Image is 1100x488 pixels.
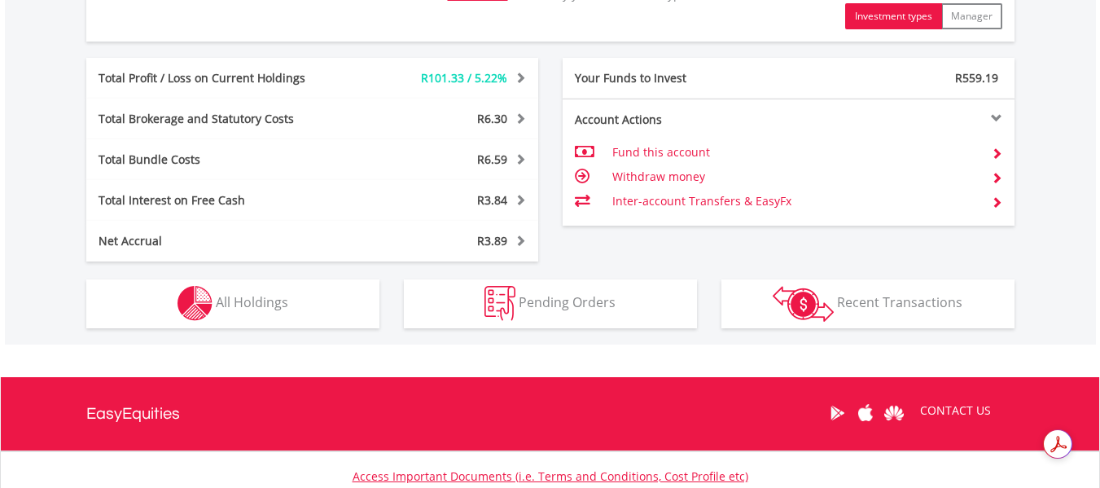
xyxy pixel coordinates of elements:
img: transactions-zar-wht.png [773,286,834,322]
span: Recent Transactions [837,293,962,311]
a: Apple [852,388,880,438]
button: Investment types [845,3,942,29]
a: Google Play [823,388,852,438]
a: EasyEquities [86,377,180,451]
div: Total Interest on Free Cash [86,192,350,209]
div: Total Profit / Loss on Current Holdings [86,70,350,86]
span: All Holdings [216,293,288,311]
span: R101.33 / 5.22% [421,70,507,86]
td: Inter-account Transfers & EasyFx [612,189,978,213]
td: Fund this account [612,140,978,165]
button: Pending Orders [404,279,697,328]
span: R559.19 [955,70,998,86]
div: Net Accrual [86,233,350,249]
a: Access Important Documents (i.e. Terms and Conditions, Cost Profile etc) [353,468,748,484]
div: Total Bundle Costs [86,152,350,168]
td: Withdraw money [612,165,978,189]
button: All Holdings [86,279,379,328]
button: Manager [941,3,1002,29]
img: pending_instructions-wht.png [484,286,515,321]
div: Account Actions [563,112,789,128]
span: Pending Orders [519,293,616,311]
div: Your Funds to Invest [563,70,789,86]
a: CONTACT US [909,388,1002,433]
span: R6.59 [477,152,507,167]
span: R6.30 [477,111,507,126]
span: R3.84 [477,192,507,208]
img: holdings-wht.png [177,286,213,321]
button: Recent Transactions [721,279,1015,328]
div: Total Brokerage and Statutory Costs [86,111,350,127]
a: Huawei [880,388,909,438]
span: R3.89 [477,233,507,248]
